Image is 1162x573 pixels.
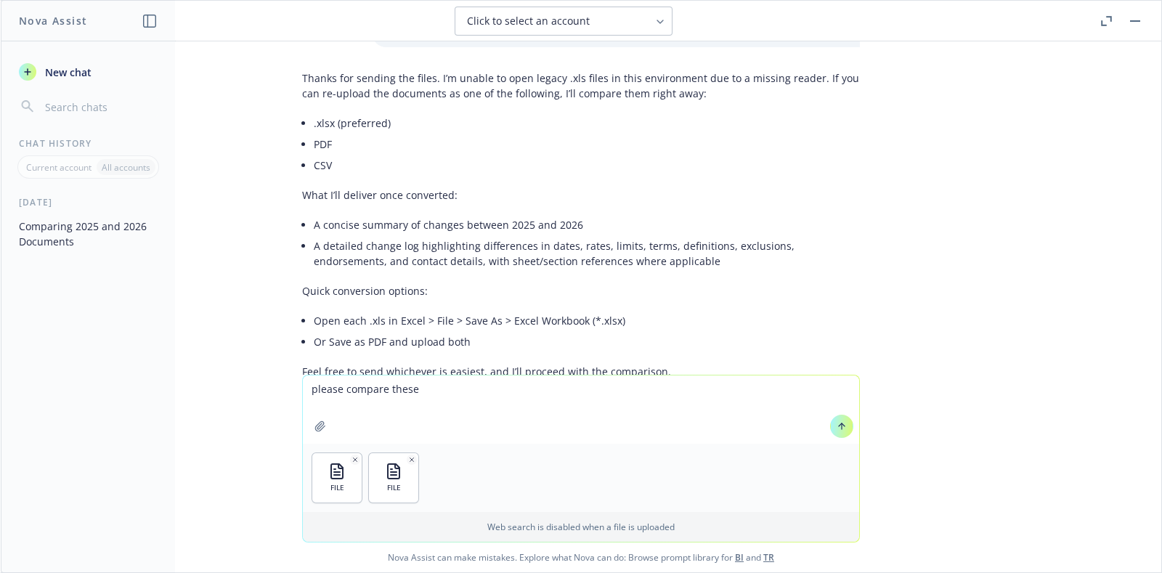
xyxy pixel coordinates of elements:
[314,134,860,155] li: PDF
[369,453,418,503] button: FILE
[314,113,860,134] li: .xlsx (preferred)
[1,196,175,208] div: [DATE]
[314,331,860,352] li: Or Save as PDF and upload both
[314,235,860,272] li: A detailed change log highlighting differences in dates, rates, limits, terms, definitions, exclu...
[26,161,92,174] p: Current account
[387,483,401,492] span: FILE
[455,7,673,36] button: Click to select an account
[330,483,344,492] span: FILE
[735,551,744,564] a: BI
[19,13,87,28] h1: Nova Assist
[13,214,163,253] button: Comparing 2025 and 2026 Documents
[314,155,860,176] li: CSV
[314,310,860,331] li: Open each .xls in Excel > File > Save As > Excel Workbook (*.xlsx)
[42,97,158,117] input: Search chats
[302,364,860,379] p: Feel free to send whichever is easiest, and I’ll proceed with the comparison.
[303,375,859,444] textarea: please compare these
[102,161,150,174] p: All accounts
[1,137,175,150] div: Chat History
[13,59,163,85] button: New chat
[302,283,860,298] p: Quick conversion options:
[42,65,92,80] span: New chat
[312,453,362,503] button: FILE
[302,70,860,101] p: Thanks for sending the files. I’m unable to open legacy .xls files in this environment due to a m...
[467,14,590,28] span: Click to select an account
[302,187,860,203] p: What I’ll deliver once converted:
[763,551,774,564] a: TR
[7,542,1155,572] span: Nova Assist can make mistakes. Explore what Nova can do: Browse prompt library for and
[312,521,850,533] p: Web search is disabled when a file is uploaded
[314,214,860,235] li: A concise summary of changes between 2025 and 2026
